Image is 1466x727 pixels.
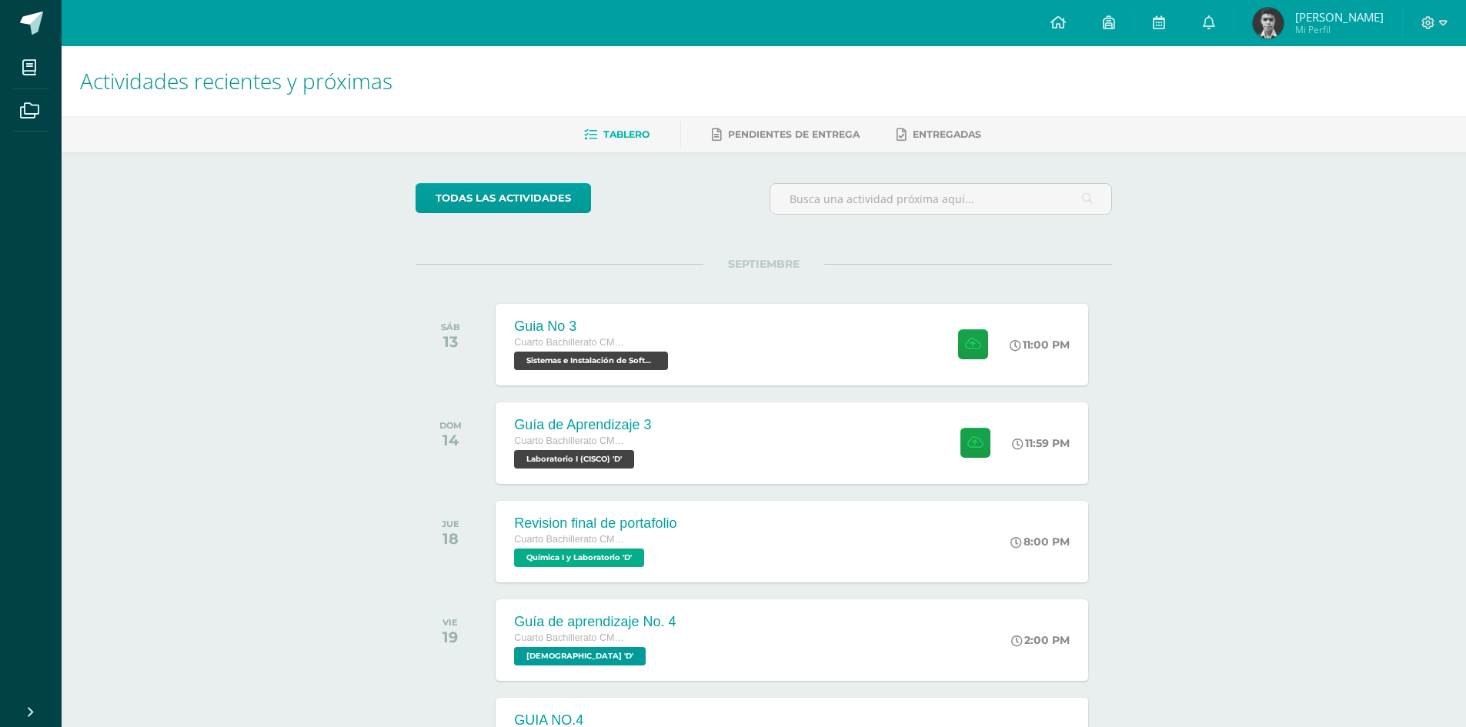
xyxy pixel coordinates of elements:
a: Entregadas [897,122,981,147]
span: Entregadas [913,128,981,140]
a: todas las Actividades [416,183,591,213]
span: Cuarto Bachillerato CMP Bachillerato en CCLL con Orientación en Computación [514,337,629,348]
span: Química I y Laboratorio 'D' [514,549,644,567]
a: Pendientes de entrega [712,122,860,147]
span: Actividades recientes y próximas [80,66,392,95]
div: JUE [442,519,459,529]
div: 13 [441,332,460,351]
div: SÁB [441,322,460,332]
div: VIE [442,617,458,628]
div: Guia No 3 [514,318,672,335]
span: Biblia 'D' [514,647,646,665]
div: 2:00 PM [1011,633,1070,647]
span: Cuarto Bachillerato CMP Bachillerato en CCLL con Orientación en Computación [514,435,629,446]
span: Sistemas e Instalación de Software (Desarrollo de Software) 'D' [514,352,668,370]
img: 10cc0ba01cc889843d1e7fcfd041c185.png [1253,8,1284,38]
a: Tablero [584,122,650,147]
span: Pendientes de entrega [728,128,860,140]
span: [PERSON_NAME] [1295,9,1384,25]
div: 11:00 PM [1010,338,1070,352]
div: 11:59 PM [1012,436,1070,450]
span: SEPTIEMBRE [703,257,824,271]
span: Tablero [603,128,650,140]
div: DOM [439,420,462,431]
span: Cuarto Bachillerato CMP Bachillerato en CCLL con Orientación en Computación [514,534,629,545]
div: Guía de Aprendizaje 3 [514,417,651,433]
div: Guía de aprendizaje No. 4 [514,614,676,630]
span: Cuarto Bachillerato CMP Bachillerato en CCLL con Orientación en Computación [514,632,629,643]
div: 19 [442,628,458,646]
div: Revision final de portafolio [514,515,676,532]
div: 14 [439,431,462,449]
div: 18 [442,529,459,548]
span: Mi Perfil [1295,23,1384,36]
span: Laboratorio I (CISCO) 'D' [514,450,634,469]
div: 8:00 PM [1010,535,1070,549]
input: Busca una actividad próxima aquí... [770,184,1111,214]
